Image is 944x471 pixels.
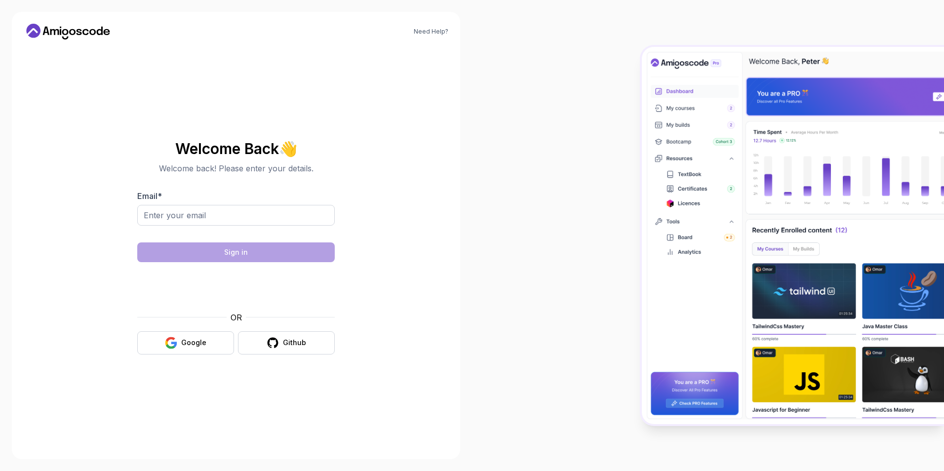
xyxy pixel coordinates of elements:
[231,312,242,323] p: OR
[137,191,162,201] label: Email *
[642,47,944,424] img: Amigoscode Dashboard
[238,331,335,354] button: Github
[277,139,299,158] span: 👋
[137,162,335,174] p: Welcome back! Please enter your details.
[283,338,306,348] div: Github
[137,331,234,354] button: Google
[137,242,335,262] button: Sign in
[137,205,335,226] input: Enter your email
[137,141,335,157] h2: Welcome Back
[181,338,206,348] div: Google
[161,268,311,306] iframe: Widget containing checkbox for hCaptcha security challenge
[414,28,448,36] a: Need Help?
[24,24,113,39] a: Home link
[224,247,248,257] div: Sign in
